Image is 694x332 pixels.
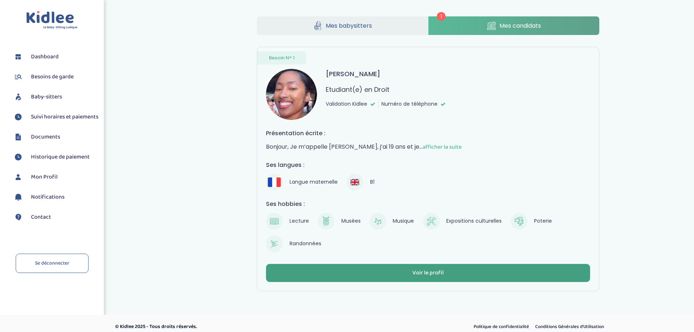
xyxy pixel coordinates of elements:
span: Notifications [31,193,64,202]
img: logo.svg [26,11,78,30]
p: Etudiant(e) en Droit [326,85,389,94]
span: Validation Kidlee [326,100,367,108]
span: Besoin N° 1 [269,54,295,62]
img: notification.svg [13,192,24,203]
span: Musées [338,216,364,226]
span: Mes babysitters [326,21,372,30]
span: Poterie [531,216,555,226]
a: Conditions Générales d’Utilisation [533,322,607,332]
span: Expositions culturelles [443,216,505,226]
a: Besoin N° 1 avatar [PERSON_NAME] Etudiant(e) en Droit Validation Kidlee Numéro de téléphone Prése... [257,47,599,291]
img: avatar [266,69,317,120]
span: B1 [367,177,377,187]
a: Contact [13,212,98,223]
span: Musique [390,216,417,226]
h3: [PERSON_NAME] [326,69,380,79]
a: Historique de paiement [13,152,98,163]
a: Suivi horaires et paiements [13,112,98,122]
a: Documents [13,132,98,142]
p: Bonjour, Je m’appelle [PERSON_NAME], j’ai 19 ans et je... [266,142,590,152]
img: profil.svg [13,172,24,183]
img: Français [268,177,281,187]
a: Politique de confidentialité [471,322,532,332]
span: 1 [437,12,446,21]
div: Voir le profil [412,269,444,277]
a: Besoins de garde [13,71,98,82]
p: © Kidlee 2025 - Tous droits réservés. [115,323,378,331]
img: documents.svg [13,132,24,142]
a: Mes candidats [428,16,600,35]
img: dashboard.svg [13,51,24,62]
img: contact.svg [13,212,24,223]
img: babysitters.svg [13,91,24,102]
a: Mes babysitters [257,16,428,35]
span: Dashboard [31,52,59,61]
span: Mes candidats [499,21,541,30]
span: Mon Profil [31,173,58,181]
span: Historique de paiement [31,153,90,161]
a: Notifications [13,192,98,203]
span: Randonnées [286,239,324,249]
img: suivihoraire.svg [13,152,24,163]
h4: Présentation écrite : [266,129,590,138]
span: Langue maternelle [286,177,341,187]
a: Se déconnecter [16,254,89,273]
img: suivihoraire.svg [13,112,24,122]
span: afficher la suite [423,142,462,152]
img: Anglais [350,178,359,187]
span: Besoins de garde [31,73,74,81]
button: Voir le profil [266,264,590,282]
h4: Ses langues : [266,160,590,169]
img: besoin.svg [13,71,24,82]
span: Suivi horaires et paiements [31,113,98,121]
a: Dashboard [13,51,98,62]
a: Mon Profil [13,172,98,183]
span: Contact [31,213,51,222]
span: Baby-sitters [31,93,62,101]
span: Documents [31,133,60,141]
h4: Ses hobbies : [266,199,590,208]
span: Lecture [286,216,312,226]
span: Numéro de téléphone [381,100,438,108]
a: Baby-sitters [13,91,98,102]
